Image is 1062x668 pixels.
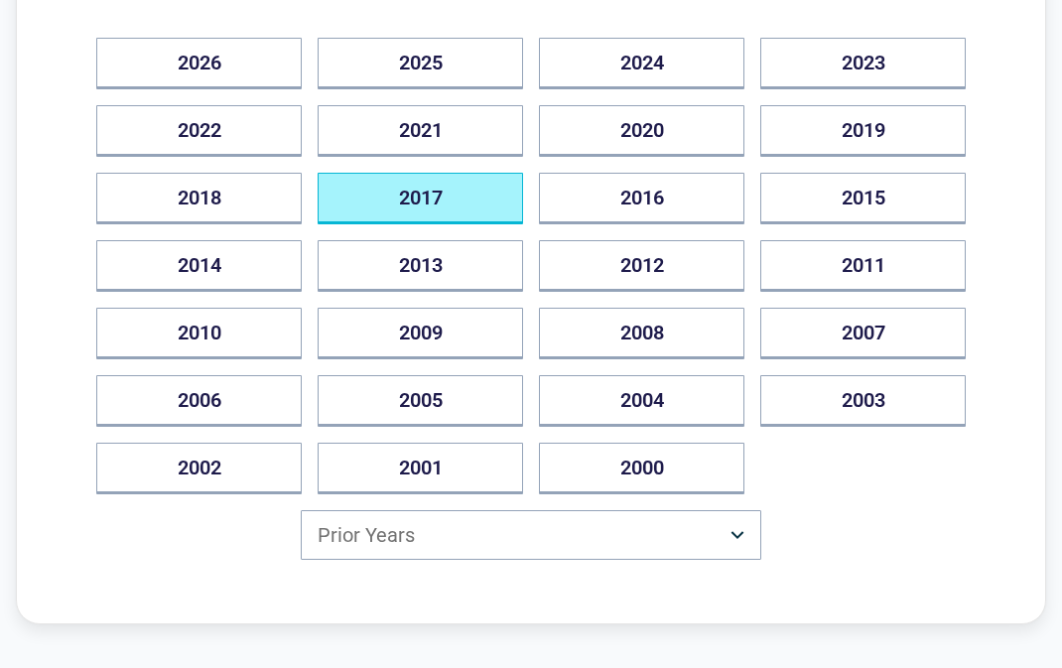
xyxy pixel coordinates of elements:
[301,510,761,560] button: Prior Years
[760,240,966,292] button: 2011
[318,173,523,224] button: 2017
[539,443,744,494] button: 2000
[318,105,523,157] button: 2021
[318,308,523,359] button: 2009
[318,443,523,494] button: 2001
[539,375,744,427] button: 2004
[96,38,302,89] button: 2026
[760,38,966,89] button: 2023
[96,308,302,359] button: 2010
[96,173,302,224] button: 2018
[318,375,523,427] button: 2005
[318,240,523,292] button: 2013
[539,38,744,89] button: 2024
[760,375,966,427] button: 2003
[96,375,302,427] button: 2006
[539,308,744,359] button: 2008
[96,240,302,292] button: 2014
[760,105,966,157] button: 2019
[760,308,966,359] button: 2007
[96,105,302,157] button: 2022
[318,38,523,89] button: 2025
[539,240,744,292] button: 2012
[760,173,966,224] button: 2015
[96,443,302,494] button: 2002
[539,173,744,224] button: 2016
[539,105,744,157] button: 2020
